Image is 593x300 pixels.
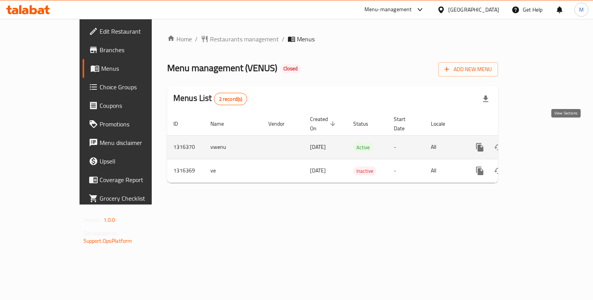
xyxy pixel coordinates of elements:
span: Closed [280,65,301,72]
a: Menu disclaimer [83,133,179,152]
span: Edit Restaurant [100,27,173,36]
div: [GEOGRAPHIC_DATA] [448,5,499,14]
li: / [282,34,285,44]
span: Status [353,119,378,128]
a: Menus [83,59,179,78]
nav: breadcrumb [167,34,498,44]
span: Choice Groups [100,82,173,92]
div: Export file [476,90,495,108]
a: Branches [83,41,179,59]
span: [DATE] [310,165,326,176]
a: Home [167,34,192,44]
span: 2 record(s) [214,95,247,103]
span: Version: [83,215,102,225]
table: enhanced table [167,112,551,183]
th: Actions [464,112,551,136]
span: [DATE] [310,142,326,152]
span: Inactive [353,167,376,176]
span: Vendor [268,119,295,128]
a: Promotions [83,115,179,133]
td: - [388,135,425,159]
td: All [425,135,464,159]
li: / [195,34,198,44]
span: Coupons [100,101,173,110]
span: Restaurants management [210,34,279,44]
button: more [471,162,489,180]
span: Upsell [100,157,173,166]
a: Support.OpsPlatform [83,236,132,246]
h2: Menus List [173,92,247,105]
a: Upsell [83,152,179,170]
button: Add New Menu [438,62,498,77]
span: Created On [310,114,338,133]
span: Add New Menu [444,65,492,74]
span: Locale [431,119,455,128]
span: Menu management ( VENUS ) [167,59,277,77]
span: Coverage Report [100,175,173,184]
span: Promotions [100,119,173,129]
span: Grocery Checklist [100,194,173,203]
a: Restaurants management [201,34,279,44]
span: ID [173,119,188,128]
a: Choice Groups [83,78,179,96]
button: Change Status [489,138,508,157]
a: Grocery Checklist [83,189,179,208]
span: Branches [100,45,173,55]
td: 1316369 [167,159,204,182]
a: Edit Restaurant [83,22,179,41]
a: Coupons [83,96,179,115]
div: Total records count [214,93,247,105]
button: more [471,138,489,157]
td: All [425,159,464,182]
div: Closed [280,64,301,73]
span: Menus [101,64,173,73]
span: Menus [297,34,315,44]
a: Coverage Report [83,170,179,189]
td: vwenu [204,135,262,159]
span: Menu disclaimer [100,138,173,147]
span: M [579,5,584,14]
span: Start Date [394,114,415,133]
button: Change Status [489,162,508,180]
span: Name [210,119,234,128]
td: 1316370 [167,135,204,159]
div: Menu-management [364,5,412,14]
td: ve [204,159,262,182]
span: Active [353,143,373,152]
span: 1.0.0 [103,215,115,225]
span: Get support on: [83,228,119,238]
td: - [388,159,425,182]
